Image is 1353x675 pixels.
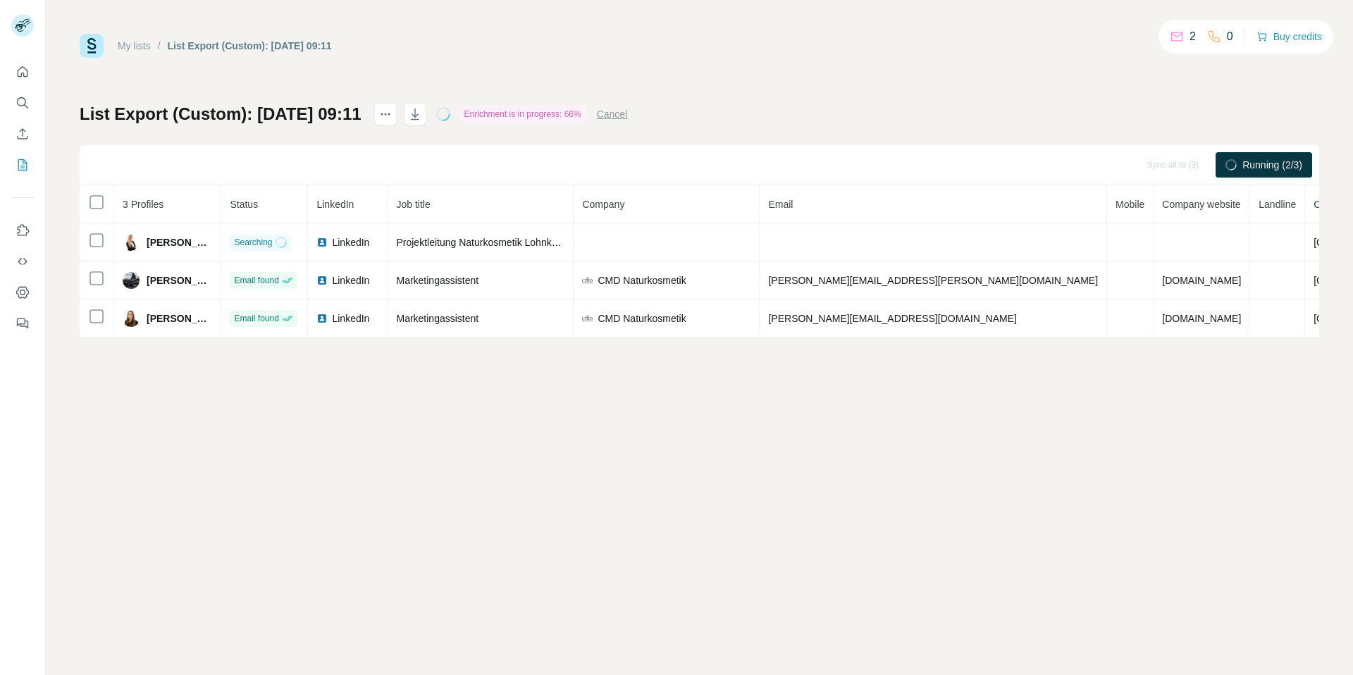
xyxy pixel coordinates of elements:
[582,313,593,324] img: company-logo
[158,39,161,53] li: /
[396,199,430,210] span: Job title
[1162,275,1241,286] span: [DOMAIN_NAME]
[80,103,362,125] h1: List Export (Custom): [DATE] 09:11
[1242,158,1302,172] span: Running (2/3)
[11,121,34,147] button: Enrich CSV
[1116,199,1144,210] span: Mobile
[1190,28,1196,45] p: 2
[11,311,34,336] button: Feedback
[11,90,34,116] button: Search
[396,275,478,286] span: Marketingassistent
[1227,28,1233,45] p: 0
[1162,313,1241,324] span: [DOMAIN_NAME]
[582,199,624,210] span: Company
[582,275,593,286] img: company-logo
[598,273,686,287] span: CMD Naturkosmetik
[234,274,278,287] span: Email found
[168,39,332,53] div: List Export (Custom): [DATE] 09:11
[374,103,397,125] button: actions
[316,199,354,210] span: LinkedIn
[11,218,34,243] button: Use Surfe on LinkedIn
[234,312,278,325] span: Email found
[11,249,34,274] button: Use Surfe API
[123,310,140,327] img: Avatar
[768,275,1098,286] span: [PERSON_NAME][EMAIL_ADDRESS][PERSON_NAME][DOMAIN_NAME]
[230,199,258,210] span: Status
[147,311,212,326] span: [PERSON_NAME]
[11,280,34,305] button: Dashboard
[11,59,34,85] button: Quick start
[396,237,810,248] span: Projektleitung Naturkosmetik Lohnkunden bei CMD Naturkosmetik / COSPRO Lohnherstellung
[118,40,151,51] a: My lists
[123,199,163,210] span: 3 Profiles
[396,313,478,324] span: Marketingassistent
[332,273,369,287] span: LinkedIn
[598,311,686,326] span: CMD Naturkosmetik
[597,107,628,121] button: Cancel
[123,234,140,251] img: Avatar
[768,313,1016,324] span: [PERSON_NAME][EMAIL_ADDRESS][DOMAIN_NAME]
[147,273,212,287] span: [PERSON_NAME]
[768,199,793,210] span: Email
[147,235,212,249] span: [PERSON_NAME]
[1259,199,1296,210] span: Landline
[316,237,328,248] img: LinkedIn logo
[332,311,369,326] span: LinkedIn
[123,272,140,289] img: Avatar
[234,236,272,249] span: Searching
[80,34,104,58] img: Surfe Logo
[1256,27,1322,47] button: Buy credits
[460,106,586,123] div: Enrichment is in progress: 66%
[1314,199,1348,210] span: Country
[1162,199,1240,210] span: Company website
[332,235,369,249] span: LinkedIn
[316,275,328,286] img: LinkedIn logo
[11,152,34,178] button: My lists
[316,313,328,324] img: LinkedIn logo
